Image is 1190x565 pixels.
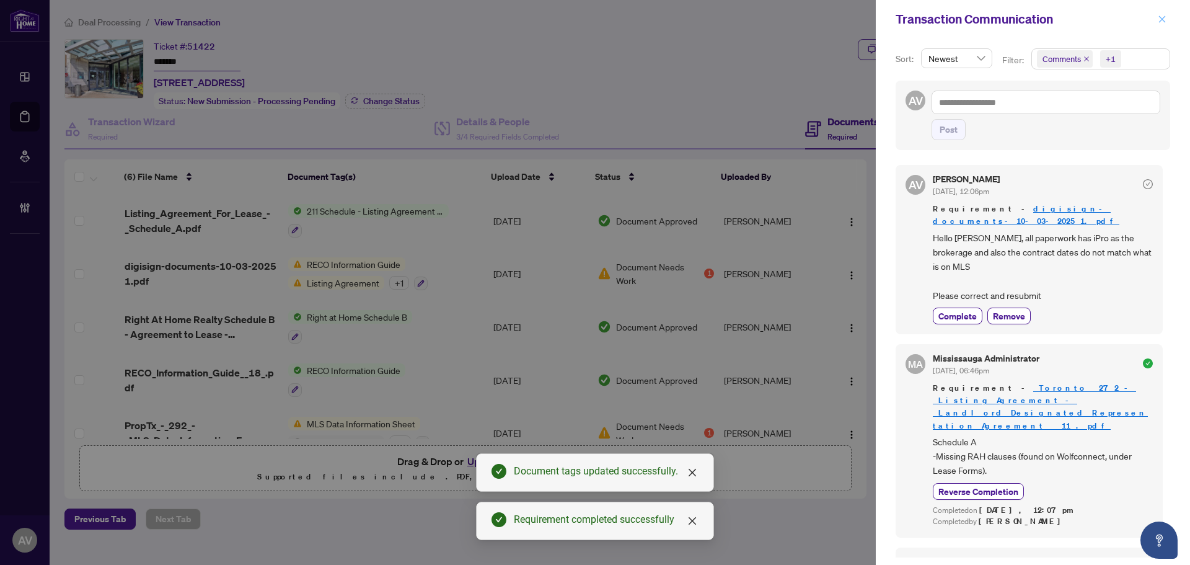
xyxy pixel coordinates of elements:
span: Newest [928,49,985,68]
h5: [PERSON_NAME] [933,175,1000,184]
span: Requirement - [933,203,1153,228]
span: Remove [993,309,1025,323]
a: _Toronto__272_-_Listing_Agreement_-_Landlord_Designated_Representation_Agreement___11_.pdf [933,383,1148,430]
div: Requirement completed successfully [514,512,699,527]
span: close [1083,56,1090,62]
span: check-circle [491,512,506,527]
button: Remove [987,308,1031,324]
span: Comments [1037,50,1093,68]
span: [DATE], 12:06pm [933,187,989,196]
button: Complete [933,308,982,324]
span: check-circle [491,464,506,479]
button: Post [932,119,966,140]
p: Sort: [896,52,916,66]
a: Close [685,466,699,479]
div: Completed on [933,505,1153,517]
span: AV [909,176,923,194]
div: Transaction Communication [896,10,1154,29]
button: Reverse Completion [933,483,1024,500]
div: Document tags updated successfully. [514,464,699,479]
span: [PERSON_NAME] [979,516,1067,527]
div: Completed by [933,516,1153,528]
h5: Mississauga Administrator [933,354,1039,363]
span: Comments [1042,53,1081,65]
span: MA [908,357,923,371]
button: Open asap [1140,522,1178,559]
span: close [687,516,697,526]
span: AV [909,92,923,109]
a: Close [685,514,699,528]
span: Complete [938,309,977,323]
span: Reverse Completion [938,485,1018,498]
span: [DATE], 12:07pm [979,505,1075,515]
div: +1 [1106,53,1116,65]
span: check-circle [1143,179,1153,189]
span: Requirement - [933,382,1153,432]
span: check-circle [1143,358,1153,368]
span: Schedule A -Missing RAH clauses (found on Wolfconnect, under Lease Forms). [933,435,1153,478]
span: [DATE], 06:46pm [933,366,989,375]
span: Hello [PERSON_NAME], all paperwork has iPro as the brokerage and also the contract dates do not m... [933,231,1153,303]
span: close [1158,15,1166,24]
span: close [687,468,697,478]
p: Filter: [1002,53,1026,67]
